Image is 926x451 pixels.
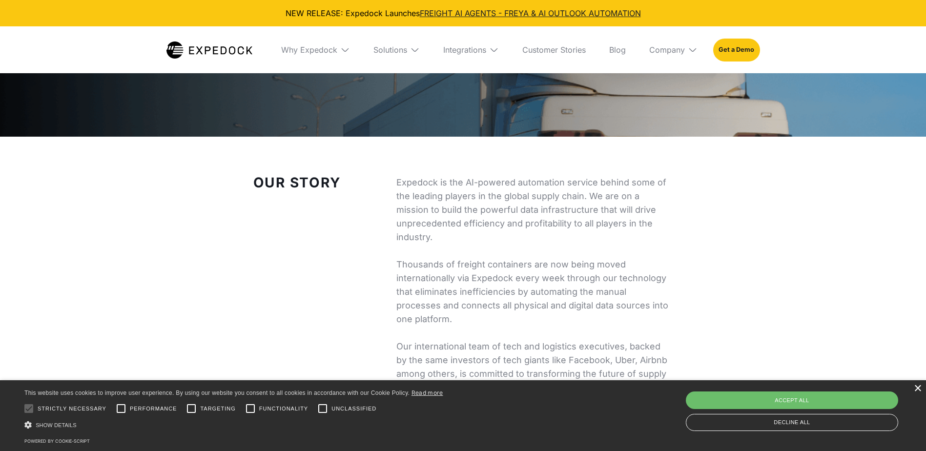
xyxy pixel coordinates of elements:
[24,420,443,430] div: Show details
[38,405,106,413] span: Strictly necessary
[686,391,898,409] div: Accept all
[373,45,407,55] div: Solutions
[36,422,77,428] span: Show details
[877,404,926,451] iframe: Chat Widget
[420,8,641,18] a: FREIGHT AI AGENTS - FREYA & AI OUTLOOK AUTOMATION
[412,389,443,396] a: Read more
[443,45,486,55] div: Integrations
[686,414,898,431] div: Decline all
[396,176,673,394] p: Expedock is the AI-powered automation service behind some of the leading players in the global su...
[259,405,308,413] span: Functionality
[24,389,410,396] span: This website uses cookies to improve user experience. By using our website you consent to all coo...
[281,45,337,55] div: Why Expedock
[649,45,685,55] div: Company
[713,39,760,61] a: Get a Demo
[200,405,235,413] span: Targeting
[641,26,705,73] div: Company
[8,8,918,19] div: NEW RELEASE: Expedock Launches
[253,174,341,191] strong: Our Story
[130,405,177,413] span: Performance
[514,26,594,73] a: Customer Stories
[435,26,507,73] div: Integrations
[24,438,90,444] a: Powered by cookie-script
[331,405,376,413] span: Unclassified
[366,26,428,73] div: Solutions
[601,26,634,73] a: Blog
[914,385,921,392] div: Close
[273,26,358,73] div: Why Expedock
